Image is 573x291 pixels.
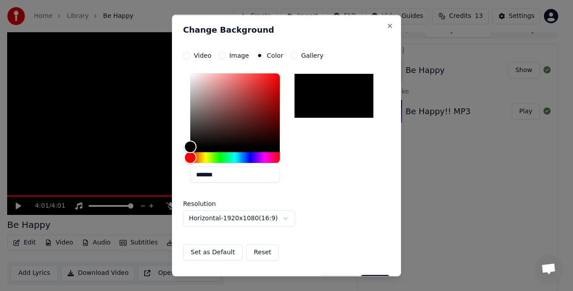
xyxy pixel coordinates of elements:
[183,26,390,34] h2: Change Background
[194,52,211,59] label: Video
[360,275,390,291] button: Save
[301,52,324,59] label: Gallery
[183,201,273,207] label: Resolution
[190,73,280,147] div: Color
[183,244,243,261] button: Set as Default
[320,275,356,291] button: Cancel
[267,52,283,59] label: Color
[190,152,280,163] div: Hue
[246,244,279,261] button: Reset
[229,52,249,59] label: Image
